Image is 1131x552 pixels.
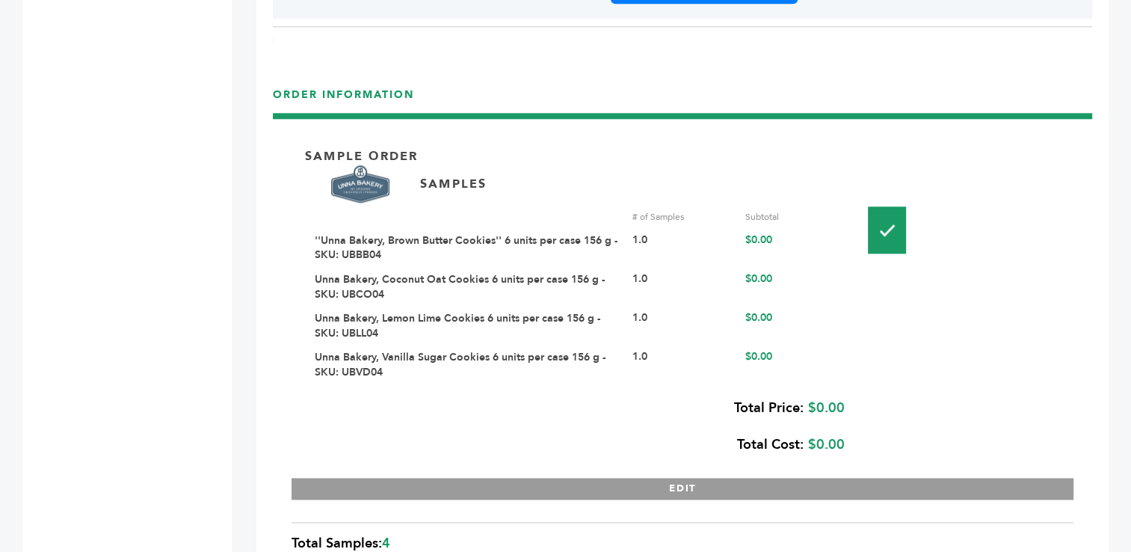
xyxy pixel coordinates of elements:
div: # of Samples [632,210,735,224]
h3: ORDER INFORMATION [273,88,1092,114]
b: Total Price: [734,399,804,417]
a: Unna Bakery, Lemon Lime Cookies 6 units per case 156 g - SKU: UBLL04 [315,311,600,340]
div: $0.00 [745,311,848,340]
div: $0.00 [745,272,848,301]
p: Sample Order [305,148,418,165]
div: 1.0 [632,233,735,263]
a: Unna Bakery, Vanilla Sugar Cookies 6 units per case 156 g - SKU: UBVD04 [315,350,605,379]
div: $0.00 $0.00 [305,390,845,463]
div: 1.0 [632,311,735,340]
a: Unna Bakery, Coconut Oat Cookies 6 units per case 156 g - SKU: UBCO04 [315,272,605,301]
button: EDIT [292,478,1073,500]
p: SAMPLES [420,176,487,192]
div: $0.00 [745,233,848,263]
b: Total Cost: [737,435,804,454]
img: Pallet-Icons-01.png [868,206,906,254]
div: Subtotal [745,210,848,224]
a: ''Unna Bakery, Brown Butter Cookies'' 6 units per case 156 g - SKU: UBBB04 [315,233,617,263]
div: 1.0 [632,350,735,379]
div: 1.0 [632,272,735,301]
img: Brand Name [305,165,417,203]
div: $0.00 [745,350,848,379]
